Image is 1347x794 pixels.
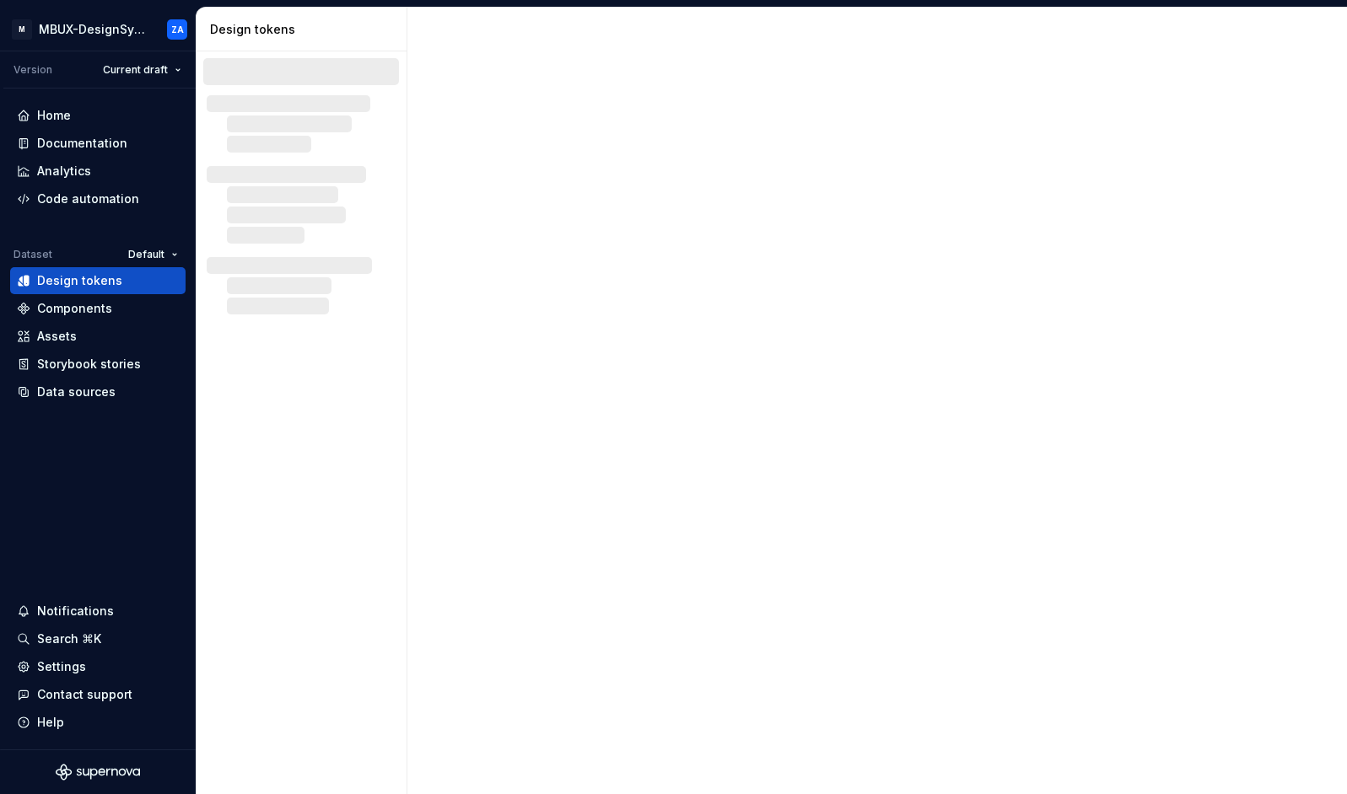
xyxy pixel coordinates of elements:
[37,328,77,345] div: Assets
[10,102,186,129] a: Home
[10,351,186,378] a: Storybook stories
[37,603,114,620] div: Notifications
[37,686,132,703] div: Contact support
[10,295,186,322] a: Components
[10,158,186,185] a: Analytics
[37,384,116,400] div: Data sources
[10,267,186,294] a: Design tokens
[37,135,127,152] div: Documentation
[3,11,192,47] button: MMBUX-DesignSystemZA
[10,378,186,405] a: Data sources
[128,248,164,261] span: Default
[121,243,186,266] button: Default
[37,356,141,373] div: Storybook stories
[37,107,71,124] div: Home
[37,190,139,207] div: Code automation
[10,709,186,736] button: Help
[13,63,52,77] div: Version
[210,21,400,38] div: Design tokens
[10,130,186,157] a: Documentation
[37,163,91,180] div: Analytics
[10,598,186,625] button: Notifications
[37,658,86,675] div: Settings
[10,323,186,350] a: Assets
[10,185,186,212] a: Code automation
[171,23,184,36] div: ZA
[12,19,32,40] div: M
[95,58,189,82] button: Current draft
[37,714,64,731] div: Help
[13,248,52,261] div: Dataset
[37,630,101,647] div: Search ⌘K
[37,272,122,289] div: Design tokens
[10,625,186,652] button: Search ⌘K
[10,681,186,708] button: Contact support
[39,21,147,38] div: MBUX-DesignSystem
[37,300,112,317] div: Components
[56,764,140,781] svg: Supernova Logo
[103,63,168,77] span: Current draft
[10,653,186,680] a: Settings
